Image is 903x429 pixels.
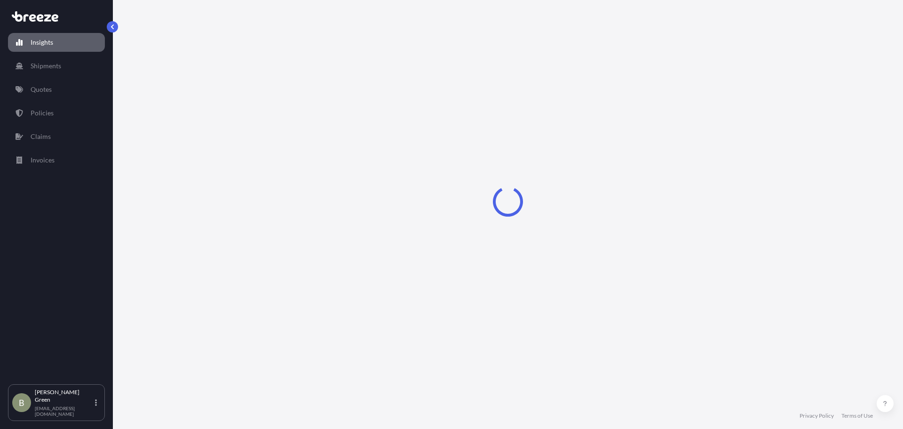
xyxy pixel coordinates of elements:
[8,104,105,122] a: Policies
[31,108,54,118] p: Policies
[31,85,52,94] p: Quotes
[8,80,105,99] a: Quotes
[8,57,105,75] a: Shipments
[19,398,24,407] span: B
[800,412,834,420] a: Privacy Policy
[35,405,93,417] p: [EMAIL_ADDRESS][DOMAIN_NAME]
[8,127,105,146] a: Claims
[31,132,51,141] p: Claims
[31,155,55,165] p: Invoices
[31,61,61,71] p: Shipments
[35,389,93,404] p: [PERSON_NAME] Green
[8,151,105,170] a: Invoices
[8,33,105,52] a: Insights
[841,412,873,420] a: Terms of Use
[31,38,53,47] p: Insights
